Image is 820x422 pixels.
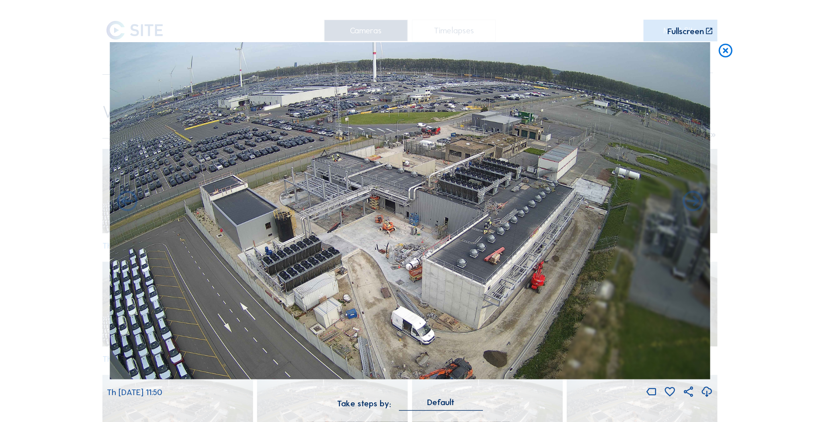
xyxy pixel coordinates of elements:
[110,42,710,380] img: Image
[107,387,162,397] span: Th [DATE] 11:50
[399,399,483,410] div: Default
[681,190,705,214] i: Back
[667,27,704,36] div: Fullscreen
[115,190,139,214] i: Forward
[427,399,455,406] div: Default
[337,400,391,408] div: Take steps by:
